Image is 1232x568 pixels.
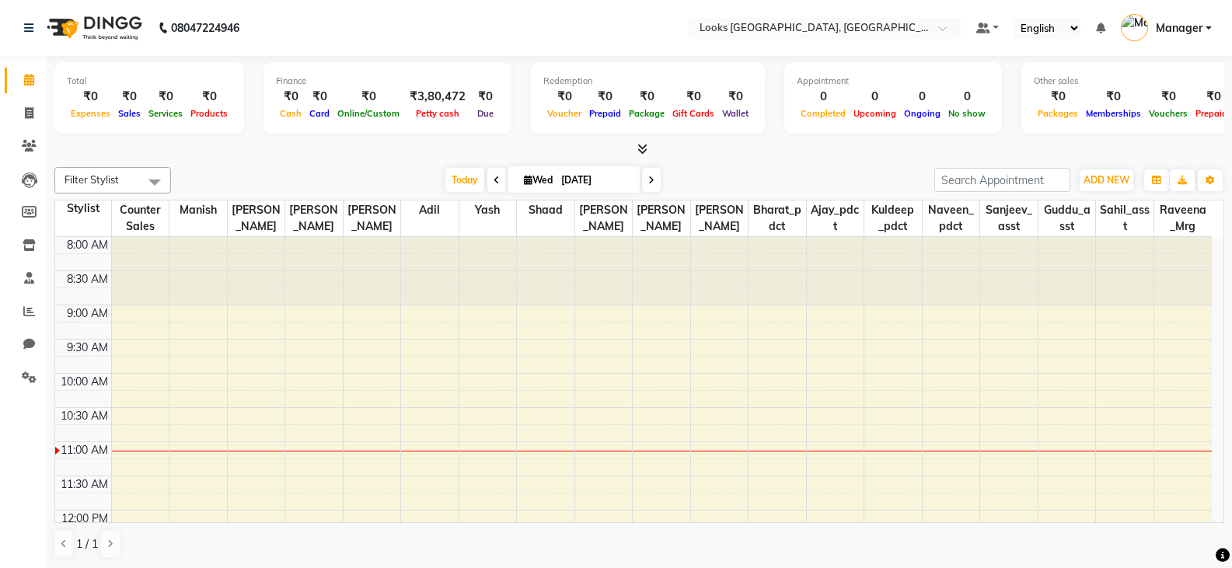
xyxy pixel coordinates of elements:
[1145,88,1192,106] div: ₹0
[633,200,690,236] span: [PERSON_NAME]
[187,108,232,119] span: Products
[543,108,585,119] span: Voucher
[472,88,499,106] div: ₹0
[1156,20,1202,37] span: Manager
[1038,200,1096,236] span: guddu_asst
[668,88,718,106] div: ₹0
[797,88,850,106] div: 0
[114,108,145,119] span: Sales
[797,108,850,119] span: Completed
[276,108,305,119] span: Cash
[1034,88,1082,106] div: ₹0
[864,200,922,236] span: Kuldeep _pdct
[797,75,989,88] div: Appointment
[65,173,119,186] span: Filter Stylist
[575,200,633,236] span: [PERSON_NAME]
[668,108,718,119] span: Gift Cards
[187,88,232,106] div: ₹0
[585,108,625,119] span: Prepaid
[625,108,668,119] span: Package
[171,6,239,50] b: 08047224946
[900,88,944,106] div: 0
[520,174,557,186] span: Wed
[333,108,403,119] span: Online/Custom
[58,511,111,527] div: 12:00 PM
[585,88,625,106] div: ₹0
[276,75,499,88] div: Finance
[64,237,111,253] div: 8:00 AM
[276,88,305,106] div: ₹0
[55,200,111,217] div: Stylist
[718,88,752,106] div: ₹0
[923,200,980,236] span: Naveen_pdct
[401,200,459,220] span: Adil
[543,75,752,88] div: Redemption
[459,200,517,220] span: Yash
[40,6,146,50] img: logo
[333,88,403,106] div: ₹0
[58,476,111,493] div: 11:30 AM
[1145,108,1192,119] span: Vouchers
[114,88,145,106] div: ₹0
[1121,14,1148,41] img: Manager
[58,374,111,390] div: 10:00 AM
[944,108,989,119] span: No show
[934,168,1070,192] input: Search Appointment
[64,271,111,287] div: 8:30 AM
[900,108,944,119] span: Ongoing
[412,108,463,119] span: Petty cash
[67,88,114,106] div: ₹0
[64,305,111,322] div: 9:00 AM
[145,88,187,106] div: ₹0
[58,442,111,458] div: 11:00 AM
[980,200,1038,236] span: Sanjeev_asst
[228,200,285,236] span: [PERSON_NAME]
[64,340,111,356] div: 9:30 AM
[625,88,668,106] div: ₹0
[944,88,989,106] div: 0
[473,108,497,119] span: Due
[305,88,333,106] div: ₹0
[1080,169,1133,191] button: ADD NEW
[145,108,187,119] span: Services
[1084,174,1129,186] span: ADD NEW
[749,200,806,236] span: Bharat_pdct
[67,108,114,119] span: Expenses
[169,200,227,220] span: Manish
[807,200,864,236] span: Ajay_pdct
[1154,200,1212,236] span: Raveena_Mrg
[718,108,752,119] span: Wallet
[517,200,574,220] span: Shaad
[691,200,749,236] span: [PERSON_NAME]
[58,408,111,424] div: 10:30 AM
[850,88,900,106] div: 0
[557,169,634,192] input: 2025-09-03
[1096,200,1153,236] span: Sahil_asst
[1082,108,1145,119] span: Memberships
[285,200,343,236] span: [PERSON_NAME]
[305,108,333,119] span: Card
[344,200,401,236] span: [PERSON_NAME]
[1034,108,1082,119] span: Packages
[67,75,232,88] div: Total
[850,108,900,119] span: Upcoming
[76,536,98,552] span: 1 / 1
[403,88,472,106] div: ₹3,80,472
[445,168,484,192] span: Today
[112,200,169,236] span: Counter Sales
[543,88,585,106] div: ₹0
[1082,88,1145,106] div: ₹0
